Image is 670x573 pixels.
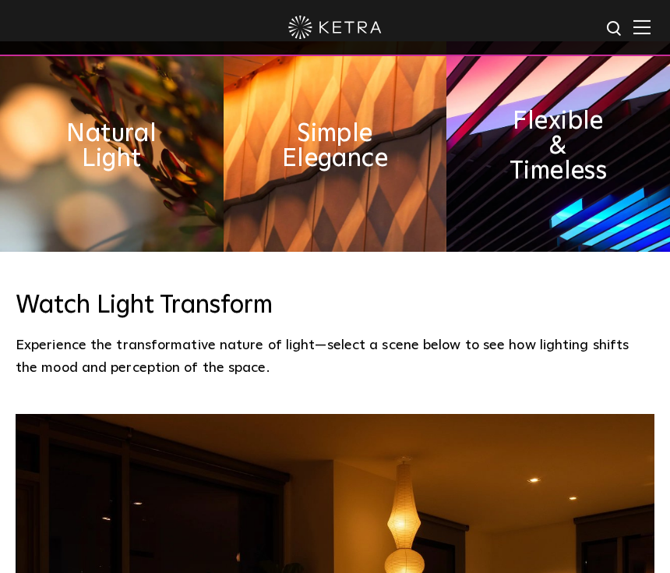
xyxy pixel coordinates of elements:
[224,41,447,252] img: simple_elegance
[446,41,670,252] img: flexible_timeless_ketra
[16,334,654,379] p: Experience the transformative nature of light—select a scene below to see how lighting shifts the...
[279,122,390,172] h2: Simple Elegance
[16,291,654,320] h3: Watch Light Transform
[605,19,625,39] img: search icon
[56,122,167,172] h2: Natural Light
[633,19,651,34] img: Hamburger%20Nav.svg
[288,16,382,39] img: ketra-logo-2019-white
[503,109,614,184] h2: Flexible & Timeless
